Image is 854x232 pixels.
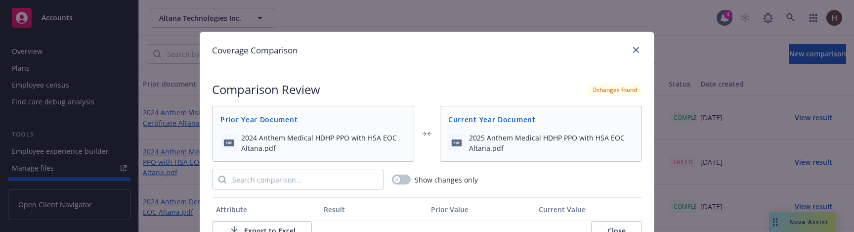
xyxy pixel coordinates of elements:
button: Attribute [212,197,320,221]
div: Result [324,204,424,215]
button: Prior Value [427,197,535,221]
div: Attribute [216,204,316,215]
div: Prior Value [431,204,531,215]
input: Search comparison... [226,170,384,189]
span: 2025 Anthem Medical HDHP PPO with HSA EOC Altana.pdf [469,133,634,153]
button: Result [320,197,427,221]
div: 0 changes found [588,84,642,96]
div: Current Value [539,204,639,215]
svg: Search [218,176,226,184]
h1: Coverage Comparison [212,44,298,57]
span: 2024 Anthem Medical HDHP PPO with HSA EOC Altana.pdf [241,133,406,153]
span: Prior Year Document [220,114,406,125]
a: close [630,44,642,56]
button: Current Value [535,197,642,221]
span: Show changes only [415,175,478,185]
h2: Comparison Review [212,81,320,98]
span: Current Year Document [448,114,634,125]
